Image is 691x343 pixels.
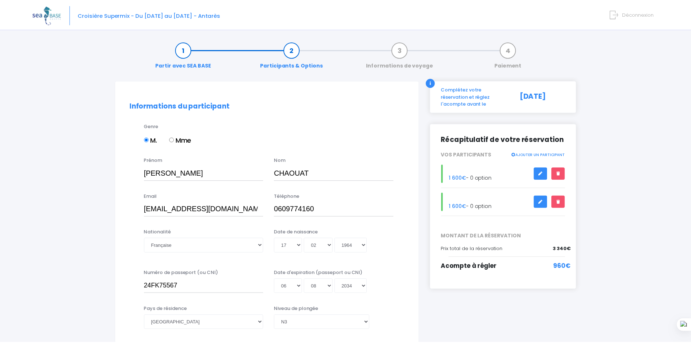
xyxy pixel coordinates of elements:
[365,46,440,69] a: Informations de voyage
[444,262,501,271] span: Acompte à régler
[429,78,438,87] div: i
[153,46,216,69] a: Partir avec SEA BASE
[276,193,301,200] label: Téléphone
[170,137,175,142] input: Mme
[145,229,172,236] label: Nationalité
[439,232,575,240] span: MONTANT DE LA RÉSERVATION
[276,270,365,277] label: Date d'expiration (passeport ou CNI)
[276,229,320,236] label: Date de naissance
[145,193,158,200] label: Email
[145,137,150,142] input: M.
[627,10,659,17] span: Déconnexion
[439,193,575,211] div: - 0 option
[439,151,575,158] div: VOS PARTICIPANTS
[145,306,188,313] label: Pays de résidence
[444,135,570,144] h2: Récapitulatif de votre réservation
[145,270,220,277] label: Numéro de passeport (ou CNI)
[170,135,193,145] label: Mme
[515,151,569,157] a: AJOUTER UN PARTICIPANT
[131,102,407,110] h2: Informations du participant
[78,11,222,18] span: Croisière Supermix - Du [DATE] au [DATE] - Antarès
[452,174,470,181] span: 1 600€
[145,135,159,145] label: M.
[145,156,164,164] label: Prénom
[276,156,288,164] label: Nom
[276,306,321,313] label: Niveau de plongée
[439,86,518,107] div: Complétez votre réservation et réglez l'acompte avant le
[439,164,575,183] div: - 0 option
[444,245,506,252] span: Prix total de la réservation
[518,86,575,107] div: [DATE]
[452,203,470,210] span: 1 600€
[558,262,575,271] span: 960€
[145,123,160,130] label: Genre
[495,46,529,69] a: Paiement
[259,46,329,69] a: Participants & Options
[557,245,575,253] span: 3 340€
